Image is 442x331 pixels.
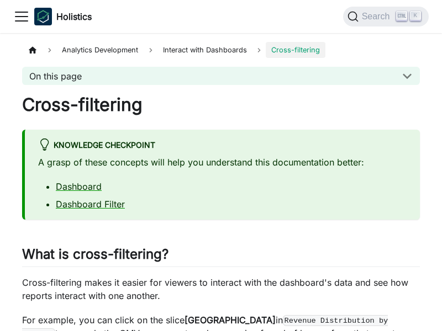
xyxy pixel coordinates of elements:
[185,314,276,325] strong: [GEOGRAPHIC_DATA]
[343,7,429,26] button: Search (Ctrl+K)
[56,10,92,23] b: Holistics
[34,8,92,25] a: HolisticsHolistics
[34,8,52,25] img: Holistics
[157,42,252,58] span: Interact with Dashboards
[38,138,407,153] div: Knowledge Checkpoint
[38,156,407,169] p: A grasp of these concepts will help you understand this documentation better:
[22,246,420,267] h2: What is cross-filtering?
[22,67,420,85] button: On this page
[22,94,420,116] h1: Cross-filtering
[266,42,325,58] span: Cross-filtering
[22,42,43,58] a: Home page
[22,276,420,302] p: Cross-filtering makes it easier for viewers to interact with the dashboard's data and see how rep...
[56,199,125,210] a: Dashboard Filter
[22,42,420,58] nav: Breadcrumbs
[56,181,102,192] a: Dashboard
[13,8,30,25] button: Toggle navigation bar
[56,42,144,58] span: Analytics Development
[410,11,421,21] kbd: K
[359,12,397,22] span: Search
